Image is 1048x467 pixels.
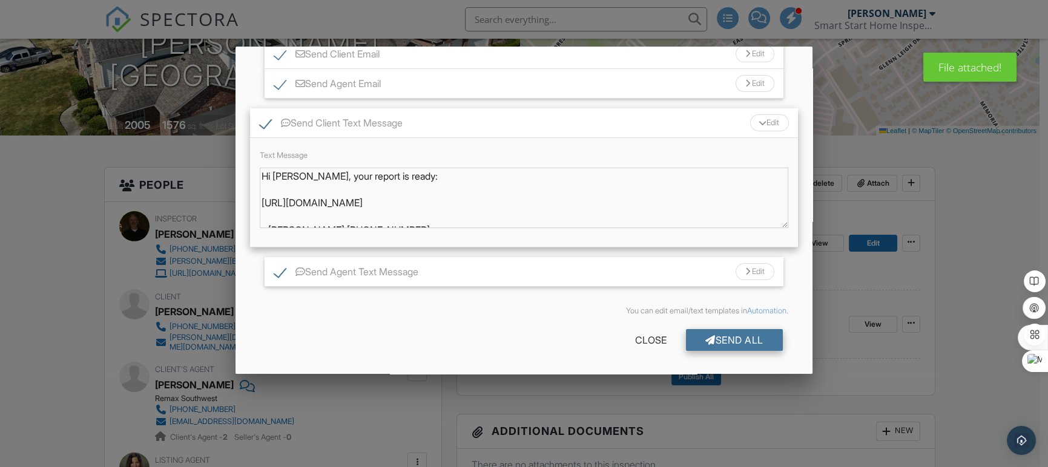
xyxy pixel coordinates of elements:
div: You can edit email/text templates in . [260,306,788,316]
div: Edit [750,114,789,131]
label: Text Message [260,151,308,160]
div: Close [616,329,686,351]
div: Open Intercom Messenger [1007,426,1036,455]
div: Send All [686,329,783,351]
div: Edit [736,263,774,280]
textarea: Hi [PERSON_NAME], your report is ready: [URL][DOMAIN_NAME] - [PERSON_NAME] [PHONE_NUMBER] [260,168,788,228]
label: Send Client Email [274,48,380,64]
label: Send Agent Text Message [274,266,418,281]
div: Edit [736,45,774,62]
div: Edit [736,75,774,92]
div: File attached! [923,53,1017,82]
label: Send Agent Email [274,78,381,93]
a: Automation [747,306,786,315]
label: Send Client Text Message [260,117,403,132]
